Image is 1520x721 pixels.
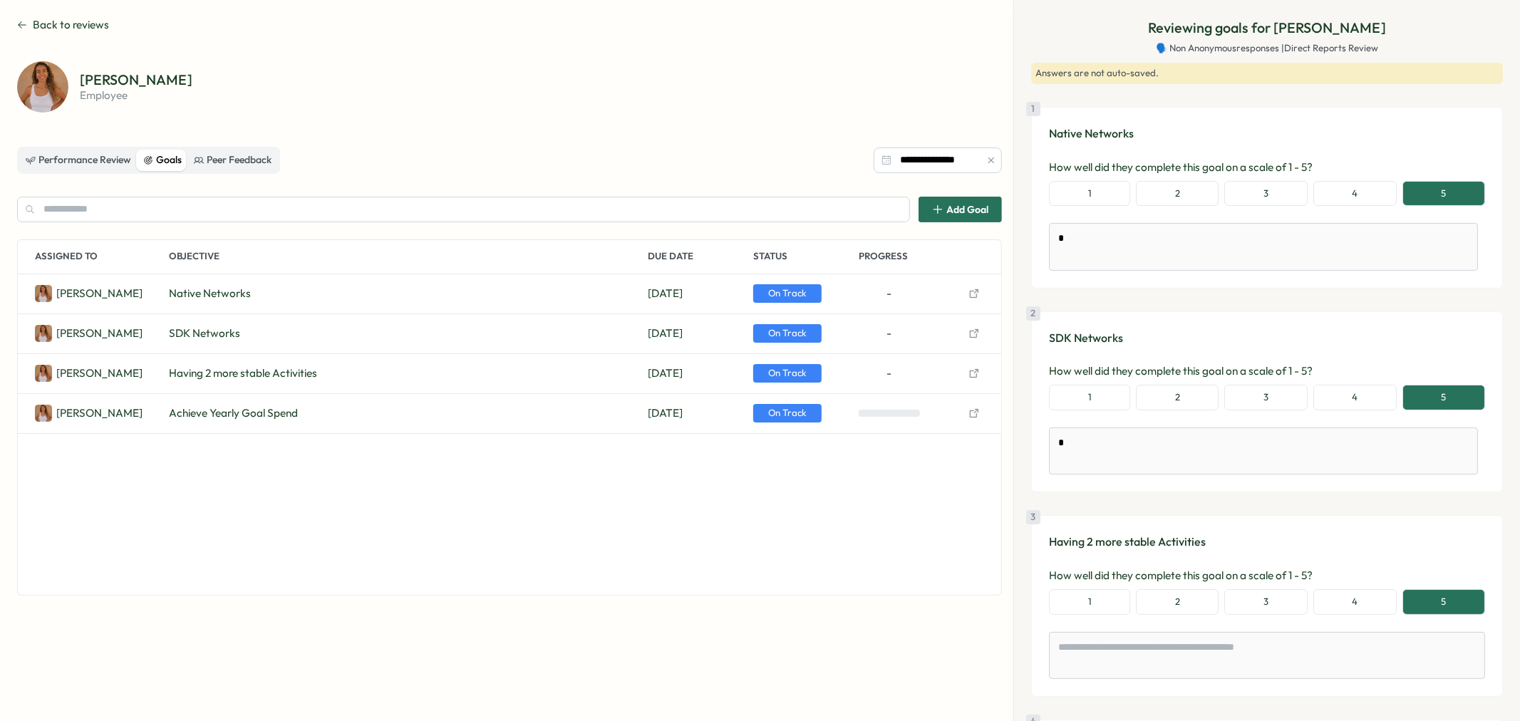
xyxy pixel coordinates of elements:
img: Yael Anolik [35,325,52,342]
button: Back to reviews [17,17,109,33]
button: 5 [1402,385,1485,410]
p: employee [80,90,192,100]
button: 1 [1049,181,1130,207]
button: 2 [1136,181,1219,207]
p: SDK Networks [1049,329,1485,347]
span: Dec 31, 2025 [648,326,683,341]
p: [PERSON_NAME] [80,73,192,87]
p: How well did they complete this goal on a scale of 1 - 5? [1049,363,1485,379]
span: Having 2 more stable Activities [169,365,317,381]
span: On Track [753,404,822,422]
a: Yael Anolik[PERSON_NAME] [35,405,143,422]
button: 4 [1313,385,1397,410]
button: 4 [1313,181,1397,207]
div: Goals [143,152,182,168]
div: 3 [1026,510,1040,524]
p: Status [753,240,853,274]
span: 🗣️ Non Anonymous responses | Direct Reports Review [1156,42,1378,55]
p: Reviewing goals for [PERSON_NAME] [1148,17,1386,39]
img: Yael Anolik [35,365,52,382]
p: Due Date [648,240,748,274]
button: 3 [1224,181,1307,207]
button: 5 [1402,181,1485,207]
button: 2 [1136,385,1219,410]
a: Yael Anolik[PERSON_NAME] [35,365,143,382]
p: Native Networks [1049,125,1485,142]
span: Achieve Yearly Goal Spend [169,405,298,421]
a: Yael Anolik[PERSON_NAME] [35,325,143,342]
p: Having 2 more stable Activities [1049,533,1485,551]
p: Yael Anolik [56,326,143,341]
button: 1 [1049,385,1130,410]
button: Add Goal [919,197,1002,222]
p: Yael Anolik [56,405,143,421]
p: Assigned To [35,240,163,274]
button: 4 [1313,589,1397,615]
span: Dec 31, 2025 [648,286,683,301]
button: 3 [1224,589,1307,615]
div: Answers are not auto-saved. [1031,63,1503,84]
span: - [887,326,892,341]
img: Yael Anolik [35,405,52,422]
span: Back to reviews [33,17,109,33]
button: 3 [1224,385,1307,410]
button: 1 [1049,589,1130,615]
span: SDK Networks [169,326,240,341]
p: Progress [859,240,958,274]
a: Yael Anolik[PERSON_NAME] [35,285,143,302]
button: 5 [1402,589,1485,615]
span: On Track [753,324,822,343]
span: Dec 31, 2025 [648,365,683,381]
img: Yael Anolik [35,285,52,302]
div: Performance Review [26,152,131,168]
span: - [887,365,892,381]
span: Add Goal [946,204,988,214]
span: - [887,286,892,301]
p: Yael Anolik [56,286,143,301]
p: How well did they complete this goal on a scale of 1 - 5? [1049,160,1485,175]
div: 2 [1026,306,1040,321]
span: Native Networks [169,286,251,301]
div: 1 [1026,102,1040,116]
span: On Track [753,284,822,303]
img: Yael Anolik [17,61,68,113]
button: 2 [1136,589,1219,615]
p: Objective [169,240,642,274]
div: Peer Feedback [194,152,272,168]
span: Dec 31, 2025 [648,405,683,421]
span: On Track [753,364,822,383]
p: Yael Anolik [56,365,143,381]
p: How well did they complete this goal on a scale of 1 - 5? [1049,568,1485,583]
